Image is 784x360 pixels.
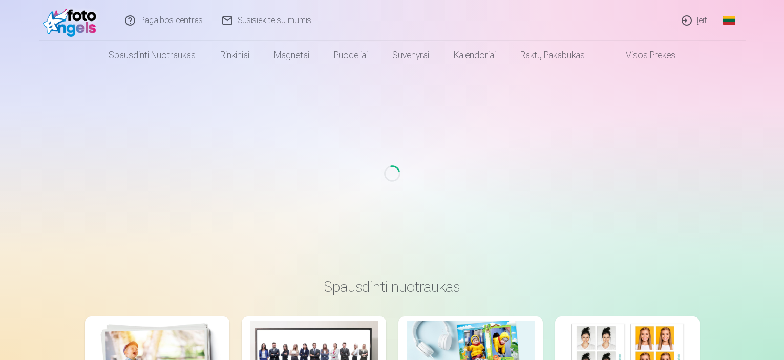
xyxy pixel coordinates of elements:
[262,41,322,70] a: Magnetai
[441,41,508,70] a: Kalendoriai
[93,278,691,296] h3: Spausdinti nuotraukas
[380,41,441,70] a: Suvenyrai
[597,41,688,70] a: Visos prekės
[43,4,102,37] img: /fa2
[208,41,262,70] a: Rinkiniai
[508,41,597,70] a: Raktų pakabukas
[96,41,208,70] a: Spausdinti nuotraukas
[322,41,380,70] a: Puodeliai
